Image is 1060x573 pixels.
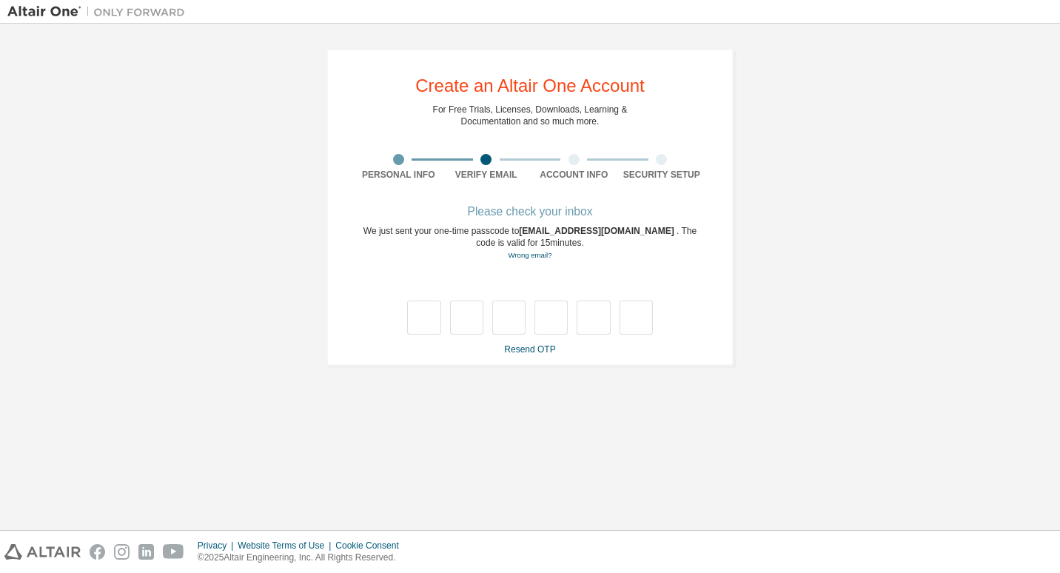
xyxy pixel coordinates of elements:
div: We just sent your one-time passcode to . The code is valid for 15 minutes. [355,225,705,261]
div: Create an Altair One Account [415,77,645,95]
div: Cookie Consent [335,540,407,552]
div: Please check your inbox [355,207,705,216]
span: [EMAIL_ADDRESS][DOMAIN_NAME] [519,226,677,236]
a: Resend OTP [504,344,555,355]
div: Privacy [198,540,238,552]
img: youtube.svg [163,544,184,560]
img: instagram.svg [114,544,130,560]
img: Altair One [7,4,192,19]
div: Website Terms of Use [238,540,335,552]
div: Security Setup [618,169,706,181]
div: Verify Email [443,169,531,181]
a: Go back to the registration form [508,251,551,259]
img: facebook.svg [90,544,105,560]
p: © 2025 Altair Engineering, Inc. All Rights Reserved. [198,552,408,564]
div: Personal Info [355,169,443,181]
div: Account Info [530,169,618,181]
img: altair_logo.svg [4,544,81,560]
img: linkedin.svg [138,544,154,560]
div: For Free Trials, Licenses, Downloads, Learning & Documentation and so much more. [433,104,628,127]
